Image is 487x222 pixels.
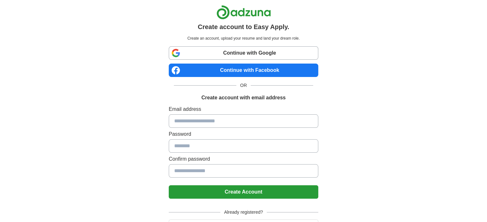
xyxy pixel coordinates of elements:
[216,5,271,19] img: Adzuna logo
[169,64,318,77] a: Continue with Facebook
[170,35,317,41] p: Create an account, upload your resume and land your dream role.
[198,22,289,32] h1: Create account to Easy Apply.
[169,155,318,163] label: Confirm password
[169,105,318,113] label: Email address
[220,209,267,216] span: Already registered?
[169,185,318,199] button: Create Account
[169,46,318,60] a: Continue with Google
[236,82,251,89] span: OR
[169,130,318,138] label: Password
[201,94,286,102] h1: Create account with email address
